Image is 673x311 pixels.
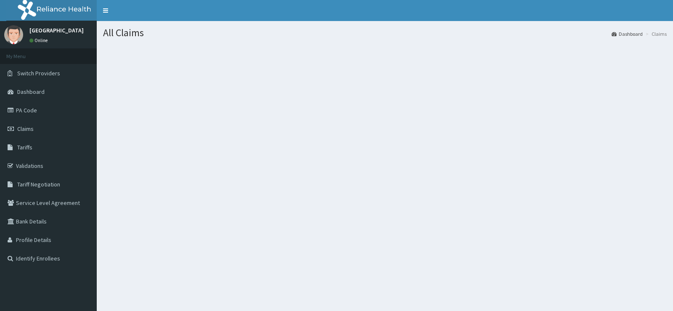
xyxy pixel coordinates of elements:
[103,27,667,38] h1: All Claims
[644,30,667,37] li: Claims
[4,25,23,44] img: User Image
[17,88,45,96] span: Dashboard
[612,30,643,37] a: Dashboard
[17,69,60,77] span: Switch Providers
[17,144,32,151] span: Tariffs
[29,27,84,33] p: [GEOGRAPHIC_DATA]
[29,37,50,43] a: Online
[17,181,60,188] span: Tariff Negotiation
[17,125,34,133] span: Claims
